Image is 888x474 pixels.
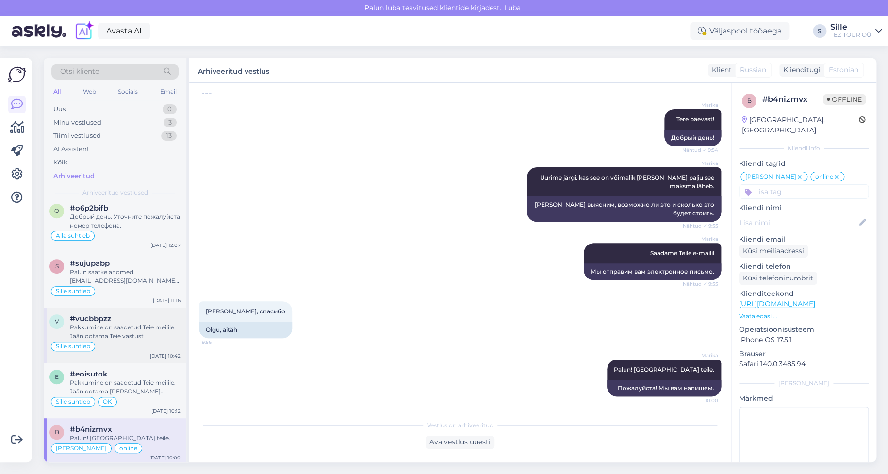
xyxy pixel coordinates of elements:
span: Saadame Teile e-mailil [650,249,714,257]
input: Lisa nimi [740,217,857,228]
div: 0 [163,104,177,114]
span: [PERSON_NAME] [56,445,107,451]
div: Kõik [53,158,67,167]
span: Marika [682,101,718,109]
div: [DATE] 12:07 [150,242,181,249]
span: #o6p2bifb [70,204,108,212]
div: Добрый день! [664,130,721,146]
div: [DATE] 10:12 [151,408,181,415]
div: Uus [53,104,66,114]
span: online [815,174,833,180]
div: [DATE] 11:16 [153,297,181,304]
span: Estonian [829,65,858,75]
div: [DATE] 10:00 [149,454,181,461]
p: iPhone OS 17.5.1 [739,335,869,345]
div: [DATE] 10:42 [150,352,181,360]
div: TEZ TOUR OÜ [830,31,872,39]
div: Küsi meiliaadressi [739,245,808,258]
span: b [55,428,59,436]
div: # b4nizmvx [762,94,823,105]
div: Socials [116,85,140,98]
div: Minu vestlused [53,118,101,128]
span: #sujupabp [70,259,110,268]
div: Добрый день. Уточните пожалуйста номер телефона. [70,212,181,230]
p: Klienditeekond [739,289,869,299]
span: Offline [823,94,866,105]
span: Marika [682,160,718,167]
span: OK [103,399,112,405]
span: Tere päevast! [676,115,714,123]
span: [PERSON_NAME] [745,174,796,180]
span: Vestlus on arhiveeritud [427,421,493,430]
div: Kliendi info [739,144,869,153]
div: Klienditugi [779,65,821,75]
label: Arhiveeritud vestlus [198,64,269,77]
span: Sille suhtleb [56,343,90,349]
p: Brauser [739,349,869,359]
span: v [55,318,59,325]
span: Nähtud ✓ 9:55 [682,222,718,229]
span: 9:56 [202,339,238,346]
div: [GEOGRAPHIC_DATA], [GEOGRAPHIC_DATA] [742,115,859,135]
span: Uurime järgi, kas see on võimalik [PERSON_NAME] palju see maksma läheb. [540,174,716,190]
div: 13 [161,131,177,141]
div: [PERSON_NAME] выясним, возможно ли это и сколько это будет стоить. [527,196,721,222]
div: Palun saatke andmed [EMAIL_ADDRESS][DOMAIN_NAME], siis saan Teile reisi broneerida [70,268,181,285]
a: [URL][DOMAIN_NAME] [739,299,815,308]
span: Sille suhtleb [56,288,90,294]
span: b [747,97,752,104]
span: [PERSON_NAME], спасибо [206,308,285,315]
div: Klient [708,65,732,75]
p: Operatsioonisüsteem [739,325,869,335]
div: Väljaspool tööaega [690,22,789,40]
img: Askly Logo [8,65,26,84]
div: Pakkumine on saadetud Teie meilile. Jään ootama [PERSON_NAME] vastust ja broneerimiseks andmeid [70,378,181,396]
span: o [54,207,59,214]
div: S [813,24,826,38]
span: s [55,262,59,270]
div: 3 [164,118,177,128]
span: Nähtud ✓ 9:55 [682,280,718,288]
div: Tiimi vestlused [53,131,101,141]
span: Russian [740,65,766,75]
span: Marika [682,352,718,359]
p: Märkmed [739,393,869,404]
span: Nähtud ✓ 9:54 [682,147,718,154]
span: #vucbbpzz [70,314,111,323]
div: Arhiveeritud [53,171,95,181]
span: #b4nizmvx [70,425,112,434]
div: All [51,85,63,98]
p: Kliendi tag'id [739,159,869,169]
div: Olgu, aitäh [199,322,292,338]
div: Palun! [GEOGRAPHIC_DATA] teile. [70,434,181,442]
a: SilleTEZ TOUR OÜ [830,23,882,39]
p: Vaata edasi ... [739,312,869,321]
div: Küsi telefoninumbrit [739,272,817,285]
p: Kliendi telefon [739,262,869,272]
span: #eoisutok [70,370,108,378]
a: Avasta AI [98,23,150,39]
span: Palun! [GEOGRAPHIC_DATA] teile. [614,366,714,373]
span: Arhiveeritud vestlused [82,188,148,197]
div: Мы отправим вам электронное письмо. [584,263,721,280]
img: explore-ai [74,21,94,41]
span: online [119,445,137,451]
span: Marika [682,235,718,243]
span: Luba [501,3,524,12]
div: Web [81,85,98,98]
p: Safari 140.0.3485.94 [739,359,869,369]
div: [PERSON_NAME] [739,379,869,388]
div: Pakkumine on saadetud Teie meilile. Jään ootama Teie vastust [70,323,181,341]
span: e [55,373,59,380]
div: Ava vestlus uuesti [426,436,494,449]
p: Kliendi nimi [739,203,869,213]
input: Lisa tag [739,184,869,199]
p: Kliendi email [739,234,869,245]
span: Otsi kliente [60,66,99,77]
div: Пожалуйста! Мы вам напишем. [607,380,721,396]
span: Alla suhtleb [56,233,90,239]
div: Sille [830,23,872,31]
span: Sille suhtleb [56,399,90,405]
span: 10:00 [682,397,718,404]
div: AI Assistent [53,145,89,154]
